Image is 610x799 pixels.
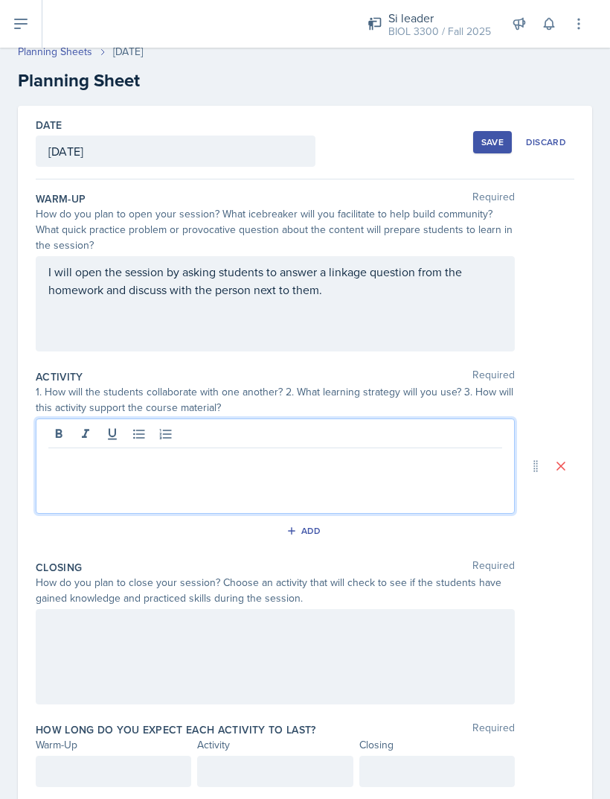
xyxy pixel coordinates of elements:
div: BIOL 3300 / Fall 2025 [388,24,491,39]
div: 1. How will the students collaborate with one another? 2. What learning strategy will you use? 3.... [36,384,515,416]
div: Save [481,136,504,148]
a: Planning Sheets [18,44,92,60]
button: Save [473,131,512,153]
label: Closing [36,560,82,575]
label: Activity [36,369,83,384]
label: Date [36,118,62,133]
button: Discard [518,131,574,153]
div: How do you plan to open your session? What icebreaker will you facilitate to help build community... [36,206,515,253]
div: Closing [359,737,515,753]
div: Add [289,525,321,537]
div: Warm-Up [36,737,191,753]
div: Discard [526,136,566,148]
label: Warm-Up [36,191,86,206]
p: I will open the session by asking students to answer a linkage question from the homework and dis... [48,263,502,299]
div: Si leader [388,9,491,27]
div: [DATE] [113,44,143,60]
span: Required [472,560,515,575]
div: How do you plan to close your session? Choose an activity that will check to see if the students ... [36,575,515,606]
span: Required [472,369,515,384]
label: How long do you expect each activity to last? [36,722,316,737]
h2: Planning Sheet [18,67,592,94]
div: Activity [197,737,353,753]
span: Required [472,191,515,206]
span: Required [472,722,515,737]
button: Add [281,520,330,542]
